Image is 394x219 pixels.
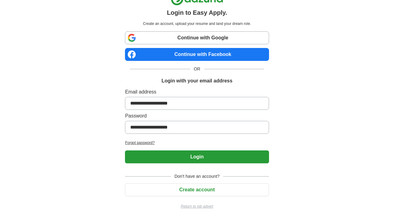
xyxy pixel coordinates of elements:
a: Continue with Google [125,31,269,44]
h1: Login to Easy Apply. [167,8,227,17]
a: Continue with Facebook [125,48,269,61]
span: OR [190,66,204,72]
label: Password [125,112,269,120]
a: Return to job advert [125,204,269,209]
label: Email address [125,88,269,96]
h1: Login with your email address [162,77,232,85]
span: Don't have an account? [171,173,223,180]
p: Create an account, upload your resume and land your dream role. [126,21,267,26]
a: Create account [125,187,269,192]
button: Login [125,150,269,163]
a: Forgot password? [125,140,269,145]
button: Create account [125,183,269,196]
